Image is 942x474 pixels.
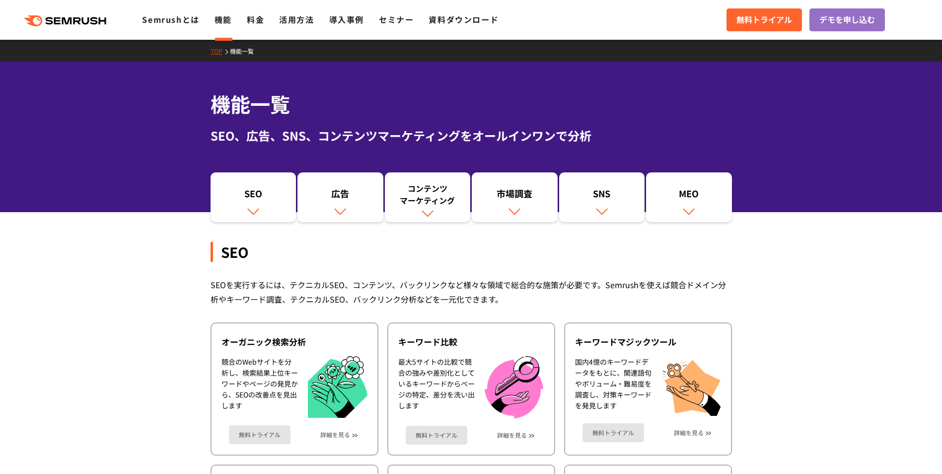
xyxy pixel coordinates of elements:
[320,431,350,438] a: 詳細を見る
[221,356,298,418] div: 競合のWebサイトを分析し、検索結果上位キーワードやページの発見から、SEOの改善点を見出します
[809,8,885,31] a: デモを申し込む
[215,13,232,25] a: 機能
[472,172,558,222] a: 市場調査
[308,356,367,418] img: オーガニック検索分析
[398,356,475,418] div: 最大5サイトの比較で競合の強みや差別化としているキーワードからページの特定、差分を洗い出します
[477,187,553,204] div: 市場調査
[211,127,732,145] div: SEO、広告、SNS、コンテンツマーケティングをオールインワンで分析
[211,89,732,119] h1: 機能一覧
[230,47,261,55] a: 機能一覧
[575,356,652,416] div: 国内4億のキーワードデータをもとに、関連語句やボリューム・難易度を調査し、対策キーワードを発見します
[429,13,499,25] a: 資料ダウンロード
[497,432,527,439] a: 詳細を見る
[279,13,314,25] a: 活用方法
[646,172,732,222] a: MEO
[564,187,640,204] div: SNS
[406,426,467,445] a: 無料トライアル
[211,47,230,55] a: TOP
[674,429,704,436] a: 詳細を見る
[398,336,544,348] div: キーワード比較
[582,423,644,442] a: 無料トライアル
[329,13,364,25] a: 導入事例
[736,13,792,26] span: 無料トライアル
[385,172,471,222] a: コンテンツマーケティング
[216,187,291,204] div: SEO
[390,182,466,206] div: コンテンツ マーケティング
[661,356,721,416] img: キーワードマジックツール
[485,356,543,418] img: キーワード比較
[221,336,367,348] div: オーガニック検索分析
[229,425,290,444] a: 無料トライアル
[379,13,414,25] a: セミナー
[559,172,645,222] a: SNS
[247,13,264,25] a: 料金
[302,187,378,204] div: 広告
[211,278,732,307] div: SEOを実行するには、テクニカルSEO、コンテンツ、バックリンクなど様々な領域で総合的な施策が必要です。Semrushを使えば競合ドメイン分析やキーワード調査、テクニカルSEO、バックリンク分析...
[211,172,296,222] a: SEO
[575,336,721,348] div: キーワードマジックツール
[854,435,931,463] iframe: Help widget launcher
[297,172,383,222] a: 広告
[819,13,875,26] span: デモを申し込む
[651,187,727,204] div: MEO
[142,13,199,25] a: Semrushとは
[726,8,802,31] a: 無料トライアル
[211,242,732,262] div: SEO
